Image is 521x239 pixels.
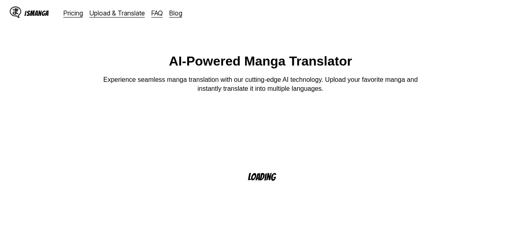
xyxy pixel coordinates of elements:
[98,75,423,94] p: Experience seamless manga translation with our cutting-edge AI technology. Upload your favorite m...
[24,9,49,17] div: IsManga
[151,9,163,17] a: FAQ
[90,9,145,17] a: Upload & Translate
[63,9,83,17] a: Pricing
[169,54,352,69] h1: AI-Powered Manga Translator
[10,7,63,20] a: IsManga LogoIsManga
[248,172,286,182] p: Loading
[169,9,182,17] a: Blog
[10,7,21,18] img: IsManga Logo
